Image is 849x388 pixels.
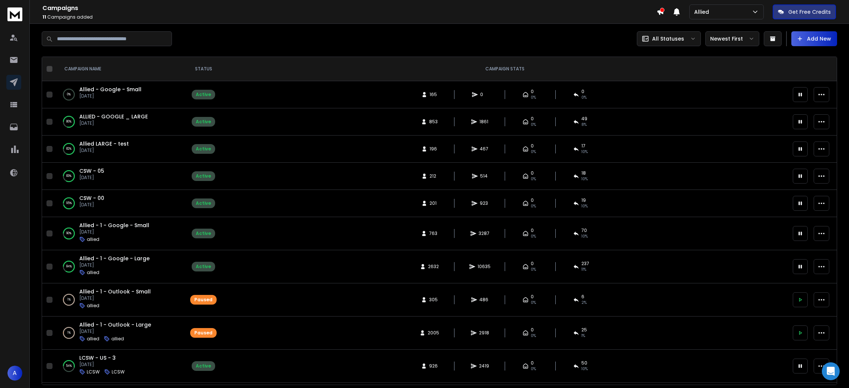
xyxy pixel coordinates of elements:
span: 10 % [581,366,588,372]
span: 0 [480,92,488,98]
p: 1 % [67,296,71,303]
span: 0% [531,300,536,306]
a: Allied LARGE - test [79,140,129,147]
p: [DATE] [79,328,151,334]
p: [DATE] [79,93,141,99]
div: Active [196,264,211,270]
span: 0% [531,267,536,273]
a: Allied - 1 - Outlook - Large [79,321,151,328]
span: 2 % [581,300,587,306]
div: Active [196,363,211,369]
p: All Statuses [652,35,684,42]
span: 25 [581,327,587,333]
th: CAMPAIGN STATS [221,57,788,81]
span: 11 [42,14,46,20]
span: 853 [429,119,438,125]
a: LCSW - US - 3 [79,354,116,362]
span: 923 [480,200,488,206]
p: 84 % [66,263,72,270]
span: 18 [581,170,586,176]
span: 50 [581,360,587,366]
td: 84%Allied - 1 - Google - Large[DATE]allied [55,250,186,283]
span: 1861 [479,119,488,125]
span: 49 [581,116,587,122]
span: 165 [430,92,437,98]
p: allied [87,236,99,242]
th: CAMPAIGN NAME [55,57,186,81]
div: Paused [194,330,213,336]
td: 1%Allied - 1 - Outlook - Small[DATE]allied [55,283,186,317]
p: allied [87,336,99,342]
button: Newest First [705,31,759,46]
p: [DATE] [79,229,149,235]
p: 90 % [66,230,71,237]
a: ALLIED - GOOGLE _ LARGE [79,113,148,120]
span: 212 [430,173,437,179]
span: 0 [581,89,584,95]
span: 8 % [581,122,587,128]
p: [DATE] [79,295,151,301]
span: 0 [531,143,534,149]
button: Get Free Credits [773,4,836,19]
p: 83 % [66,172,71,180]
span: 10 % [581,233,588,239]
span: 201 [430,200,437,206]
a: CSW - 00 [79,194,104,202]
div: Open Intercom Messenger [822,362,840,380]
span: CSW - 05 [79,167,104,175]
p: Allied [694,8,712,16]
div: Active [196,173,211,179]
td: 82%Allied LARGE - test[DATE] [55,136,186,163]
a: Allied - Google - Small [79,86,141,93]
span: 2632 [428,264,439,270]
span: 17 [581,143,585,149]
p: LCSW [87,369,100,375]
div: Active [196,200,211,206]
div: Active [196,230,211,236]
td: 54%LCSW - US - 3[DATE]LCSWLCSW [55,350,186,383]
span: 10 % [581,149,588,155]
span: 305 [429,297,438,303]
span: 11 % [581,267,586,273]
span: 6 [581,294,584,300]
span: 0 [531,327,534,333]
p: allied [87,303,99,309]
span: 3287 [479,230,489,236]
p: allied [87,270,99,276]
span: 0 [531,116,534,122]
a: Allied - 1 - Google - Large [79,255,150,262]
th: STATUS [186,57,221,81]
span: 10 % [581,176,588,182]
span: 514 [480,173,488,179]
td: 0%Allied - Google - Small[DATE] [55,81,186,108]
p: [DATE] [79,120,148,126]
span: 0 [531,197,534,203]
td: 1%Allied - 1 - Outlook - Large[DATE]alliedallied [55,317,186,350]
span: 0 [531,170,534,176]
span: 0 [531,294,534,300]
p: 0 % [67,91,71,98]
span: 0 [531,261,534,267]
span: 0% [581,95,587,101]
span: 0% [531,366,536,372]
span: 19 [581,197,586,203]
div: Active [196,92,211,98]
span: 1 % [581,333,585,339]
button: A [7,366,22,381]
a: Allied - 1 - Google - Small [79,222,149,229]
p: 80 % [66,118,71,125]
span: 2419 [479,363,489,369]
span: 0% [531,149,536,155]
td: 80%ALLIED - GOOGLE _ LARGE[DATE] [55,108,186,136]
span: 0 [531,228,534,233]
h1: Campaigns [42,4,657,13]
td: 95%CSW - 00[DATE] [55,190,186,217]
p: LCSW [112,369,125,375]
span: 467 [480,146,488,152]
span: 0% [531,203,536,209]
